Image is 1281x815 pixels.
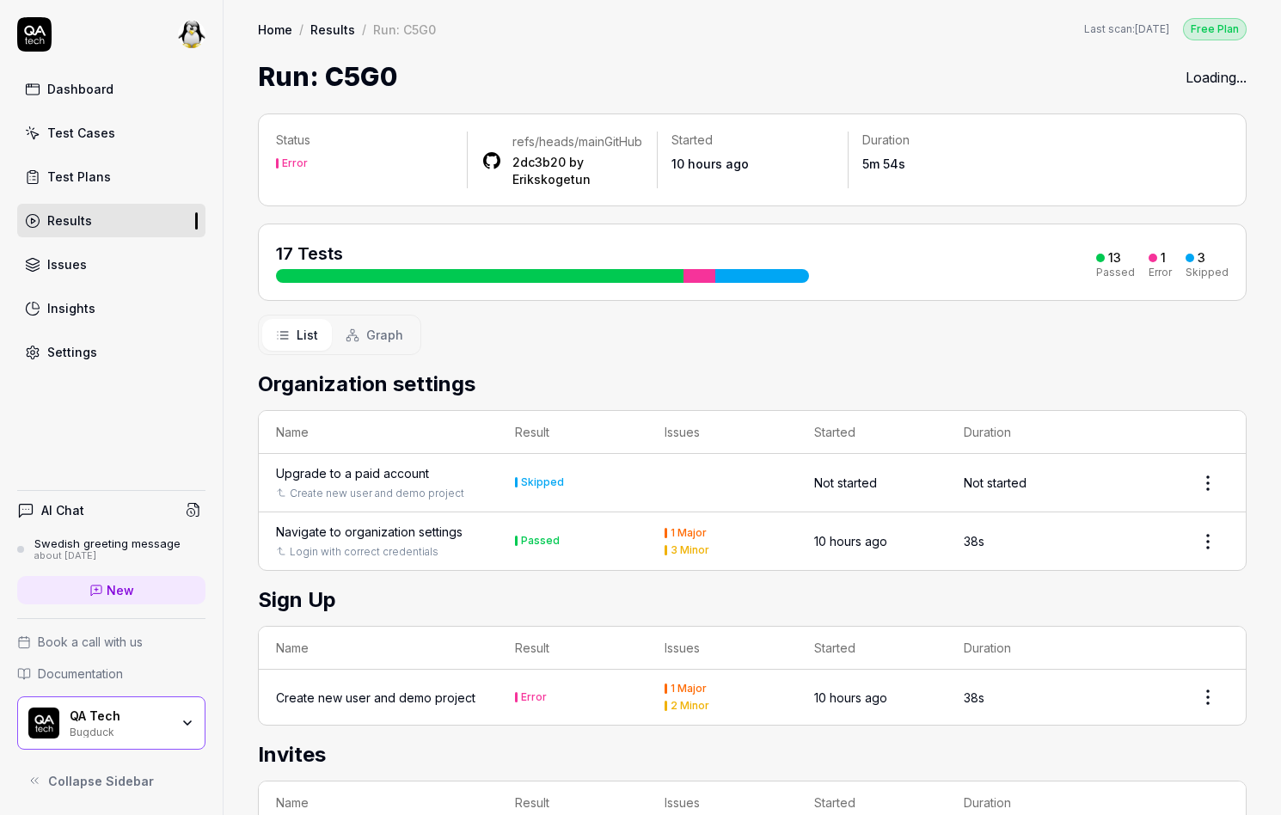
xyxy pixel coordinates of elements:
[34,550,181,562] div: about [DATE]
[17,576,205,604] a: New
[1161,250,1166,266] div: 1
[1149,267,1172,278] div: Error
[373,21,436,38] div: Run: C5G0
[1096,267,1135,278] div: Passed
[964,534,984,548] time: 38s
[797,411,947,454] th: Started
[1084,21,1169,37] span: Last scan:
[814,690,887,705] time: 10 hours ago
[17,72,205,106] a: Dashboard
[276,464,429,482] a: Upgrade to a paid account
[47,343,97,361] div: Settings
[671,132,834,149] p: Started
[282,158,308,169] div: Error
[47,124,115,142] div: Test Cases
[512,155,566,169] a: 2dc3b20
[290,544,438,560] a: Login with correct credentials
[17,160,205,193] a: Test Plans
[521,477,564,487] div: Skipped
[512,133,644,150] div: GitHub
[671,528,707,538] div: 1 Major
[310,21,355,38] a: Results
[258,585,1247,616] h2: Sign Up
[1186,67,1247,88] div: Loading...
[512,172,591,187] a: Erikskogetun
[366,326,403,344] span: Graph
[17,291,205,325] a: Insights
[258,58,397,96] h1: Run: C5G0
[1183,18,1247,40] div: Free Plan
[1198,250,1205,266] div: 3
[107,581,134,599] span: New
[862,156,905,171] time: 5m 54s
[47,255,87,273] div: Issues
[362,21,366,38] div: /
[947,454,1096,512] td: Not started
[671,683,707,694] div: 1 Major
[797,454,947,512] td: Not started
[862,132,1025,149] p: Duration
[34,536,181,550] div: Swedish greeting message
[17,633,205,651] a: Book a call with us
[47,168,111,186] div: Test Plans
[671,701,709,711] div: 2 Minor
[17,204,205,237] a: Results
[47,80,113,98] div: Dashboard
[38,633,143,651] span: Book a call with us
[671,156,749,171] time: 10 hours ago
[258,21,292,38] a: Home
[258,369,1247,400] h2: Organization settings
[290,486,464,501] a: Create new user and demo project
[259,411,498,454] th: Name
[512,134,604,149] a: refs/heads/main
[258,739,1247,770] h2: Invites
[521,536,560,546] div: Passed
[498,411,647,454] th: Result
[1084,21,1169,37] button: Last scan:[DATE]
[332,319,417,351] button: Graph
[671,545,709,555] div: 3 Minor
[276,689,475,707] a: Create new user and demo project
[297,326,318,344] span: List
[28,708,59,738] img: QA Tech Logo
[521,692,547,702] div: Error
[276,523,463,541] a: Navigate to organization settings
[17,763,205,798] button: Collapse Sidebar
[947,627,1096,670] th: Duration
[17,116,205,150] a: Test Cases
[1135,22,1169,35] time: [DATE]
[947,411,1096,454] th: Duration
[512,154,644,188] div: by
[1108,250,1121,266] div: 13
[17,536,205,562] a: Swedish greeting messageabout [DATE]
[47,299,95,317] div: Insights
[964,690,984,705] time: 38s
[17,665,205,683] a: Documentation
[17,335,205,369] a: Settings
[178,21,205,48] img: 5eef0e98-4aae-465c-a732-758f13500123.jpeg
[17,696,205,750] button: QA Tech LogoQA TechBugduck
[647,627,797,670] th: Issues
[70,708,169,724] div: QA Tech
[276,243,343,264] span: 17 Tests
[48,772,154,790] span: Collapse Sidebar
[498,627,647,670] th: Result
[276,132,453,149] p: Status
[70,724,169,738] div: Bugduck
[17,248,205,281] a: Issues
[259,627,498,670] th: Name
[41,501,84,519] h4: AI Chat
[647,411,797,454] th: Issues
[262,319,332,351] button: List
[47,211,92,230] div: Results
[1183,17,1247,40] button: Free Plan
[1186,267,1229,278] div: Skipped
[299,21,303,38] div: /
[797,627,947,670] th: Started
[38,665,123,683] span: Documentation
[814,534,887,548] time: 10 hours ago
